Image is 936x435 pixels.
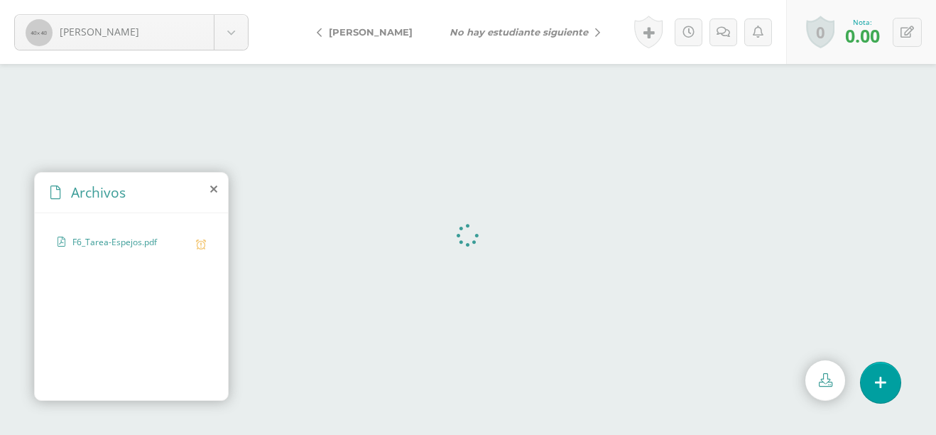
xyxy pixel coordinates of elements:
span: Archivos [71,183,126,202]
span: F6_Tarea-Espejos.pdf [72,236,189,249]
span: [PERSON_NAME] [329,26,413,38]
a: No hay estudiante siguiente [431,15,611,49]
a: 0 [806,16,834,48]
span: [PERSON_NAME] [60,25,139,38]
i: close [210,183,217,195]
span: 0.00 [845,23,880,48]
img: 40x40 [26,19,53,46]
i: No hay estudiante siguiente [450,26,588,38]
a: [PERSON_NAME] [305,15,431,49]
a: [PERSON_NAME] [15,15,248,50]
div: Nota: [845,17,880,27]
